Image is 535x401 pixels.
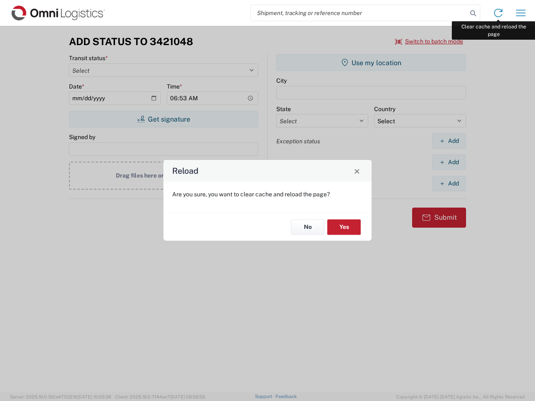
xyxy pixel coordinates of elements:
input: Shipment, tracking or reference number [251,5,467,21]
p: Are you sure, you want to clear cache and reload the page? [172,190,363,198]
h4: Reload [172,165,199,177]
button: No [291,219,324,235]
button: Close [351,165,363,177]
button: Yes [327,219,361,235]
